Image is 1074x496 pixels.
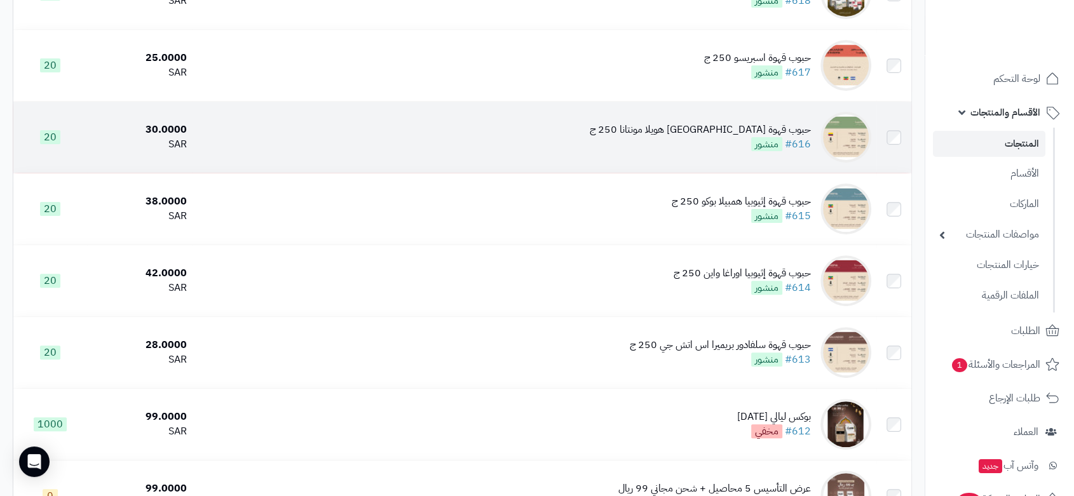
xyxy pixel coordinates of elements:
[820,40,871,91] img: حبوب قهوة اسبريسو 250 ج
[933,221,1045,248] a: مواصفات المنتجات
[979,459,1002,473] span: جديد
[704,51,811,65] div: حبوب قهوة اسبريسو 250 ج
[785,424,811,439] a: #612
[751,137,782,151] span: منشور
[92,281,187,295] div: SAR
[820,255,871,306] img: حبوب قهوة إثيوبيا اوراغا واين 250 ج
[751,352,782,366] span: منشور
[933,191,1045,218] a: الماركات
[92,410,187,424] div: 99.0000
[92,65,187,80] div: SAR
[92,338,187,352] div: 28.0000
[1011,322,1040,340] span: الطلبات
[40,274,60,288] span: 20
[933,450,1066,481] a: وآتس آبجديد
[951,356,1040,373] span: المراجعات والأسئلة
[40,345,60,359] span: 20
[933,282,1045,309] a: الملفات الرقمية
[785,137,811,152] a: #616
[92,209,187,224] div: SAR
[751,281,782,295] span: منشور
[933,131,1045,157] a: المنتجات
[785,280,811,295] a: #614
[785,65,811,80] a: #617
[19,446,50,477] div: Open Intercom Messenger
[92,424,187,439] div: SAR
[951,358,968,373] span: 1
[92,51,187,65] div: 25.0000
[92,266,187,281] div: 42.0000
[40,202,60,216] span: 20
[933,64,1066,94] a: لوحة التحكم
[933,160,1045,187] a: الأقسام
[40,58,60,72] span: 20
[751,209,782,223] span: منشور
[977,457,1038,474] span: وآتس آب
[785,208,811,224] a: #615
[933,417,1066,447] a: العملاء
[92,123,187,137] div: 30.0000
[590,123,811,137] div: حبوب قهوة [GEOGRAPHIC_DATA] هويلا مونتانا 250 ج
[820,399,871,450] img: بوكس ليالي رمضان
[933,383,1066,413] a: طلبات الإرجاع
[785,352,811,367] a: #613
[970,104,1040,121] span: الأقسام والمنتجات
[933,349,1066,380] a: المراجعات والأسئلة1
[1014,423,1038,441] span: العملاء
[751,65,782,79] span: منشور
[993,70,1040,88] span: لوحة التحكم
[820,112,871,163] img: حبوب قهوة كولومبيا هويلا مونتانا 250 ج
[92,194,187,209] div: 38.0000
[737,410,811,424] div: بوكس ليالي [DATE]
[672,194,811,209] div: حبوب قهوة إثيوبيا همبيلا بوكو 250 ج
[751,424,782,438] span: مخفي
[618,481,811,496] div: عرض التأسيس 5 محاصيل + شحن مجاني 99 ريال
[630,338,811,352] div: حبوب قهوة سلفادور بريميرا اس اتش جي 250 ج
[92,481,187,496] div: 99.0000
[92,352,187,367] div: SAR
[933,316,1066,346] a: الطلبات
[933,251,1045,279] a: خيارات المنتجات
[988,11,1062,38] img: logo-2.png
[34,417,67,431] span: 1000
[674,266,811,281] div: حبوب قهوة إثيوبيا اوراغا واين 250 ج
[820,184,871,234] img: حبوب قهوة إثيوبيا همبيلا بوكو 250 ج
[820,327,871,378] img: حبوب قهوة سلفادور بريميرا اس اتش جي 250 ج
[989,389,1040,407] span: طلبات الإرجاع
[92,137,187,152] div: SAR
[40,130,60,144] span: 20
